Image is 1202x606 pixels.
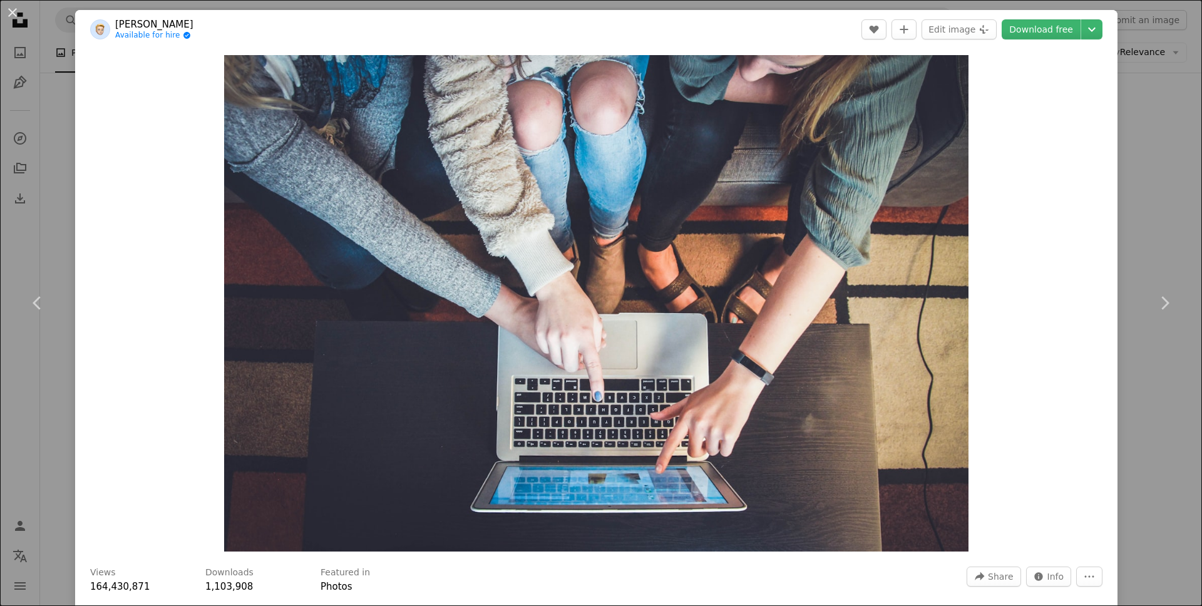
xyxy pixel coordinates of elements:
[1076,567,1102,587] button: More Actions
[224,55,968,552] img: three person pointing the silver laptop computer
[1081,19,1102,39] button: Choose download size
[1047,567,1064,586] span: Info
[922,19,997,39] button: Edit image
[1026,567,1072,587] button: Stats about this image
[321,567,370,579] h3: Featured in
[861,19,886,39] button: Like
[90,19,110,39] img: Go to John's profile
[1002,19,1081,39] a: Download free
[988,567,1013,586] span: Share
[205,567,254,579] h3: Downloads
[967,567,1020,587] button: Share this image
[224,55,968,552] button: Zoom in on this image
[321,581,352,592] a: Photos
[115,18,193,31] a: [PERSON_NAME]
[90,567,116,579] h3: Views
[115,31,193,41] a: Available for hire
[1127,243,1202,363] a: Next
[891,19,917,39] button: Add to Collection
[205,581,253,592] span: 1,103,908
[90,581,150,592] span: 164,430,871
